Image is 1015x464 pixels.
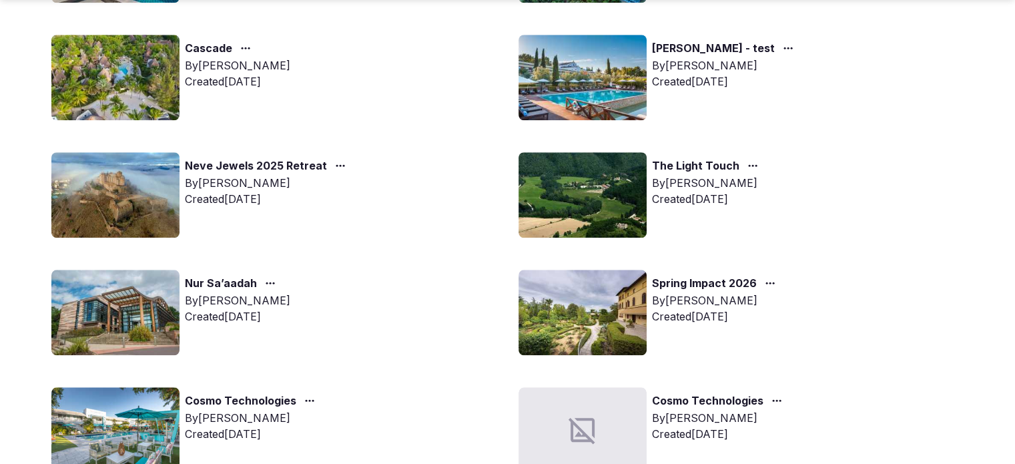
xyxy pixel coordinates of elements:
div: Created [DATE] [185,191,351,207]
img: Top retreat image for the retreat: The Light Touch [519,152,647,238]
a: The Light Touch [652,158,739,175]
a: Spring Impact 2026 [652,275,757,292]
img: Top retreat image for the retreat: Joanna - test [519,35,647,120]
div: Created [DATE] [652,426,787,442]
div: Created [DATE] [185,73,290,89]
img: Top retreat image for the retreat: Cascade [51,35,180,120]
div: Created [DATE] [185,308,290,324]
a: Cosmo Technologies [652,393,763,410]
div: By [PERSON_NAME] [185,57,290,73]
div: By [PERSON_NAME] [652,57,799,73]
div: Created [DATE] [652,191,763,207]
div: By [PERSON_NAME] [185,292,290,308]
a: Nur Sa’aadah [185,275,257,292]
a: Cosmo Technologies [185,393,296,410]
div: By [PERSON_NAME] [652,175,763,191]
a: [PERSON_NAME] - test [652,40,775,57]
div: By [PERSON_NAME] [652,410,787,426]
img: Top retreat image for the retreat: Spring Impact 2026 [519,270,647,355]
a: Cascade [185,40,232,57]
div: By [PERSON_NAME] [185,175,351,191]
div: By [PERSON_NAME] [185,410,320,426]
div: By [PERSON_NAME] [652,292,781,308]
div: Created [DATE] [652,308,781,324]
img: Top retreat image for the retreat: Nur Sa’aadah [51,270,180,355]
a: Neve Jewels 2025 Retreat [185,158,327,175]
div: Created [DATE] [185,426,320,442]
img: Top retreat image for the retreat: Neve Jewels 2025 Retreat [51,152,180,238]
div: Created [DATE] [652,73,799,89]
